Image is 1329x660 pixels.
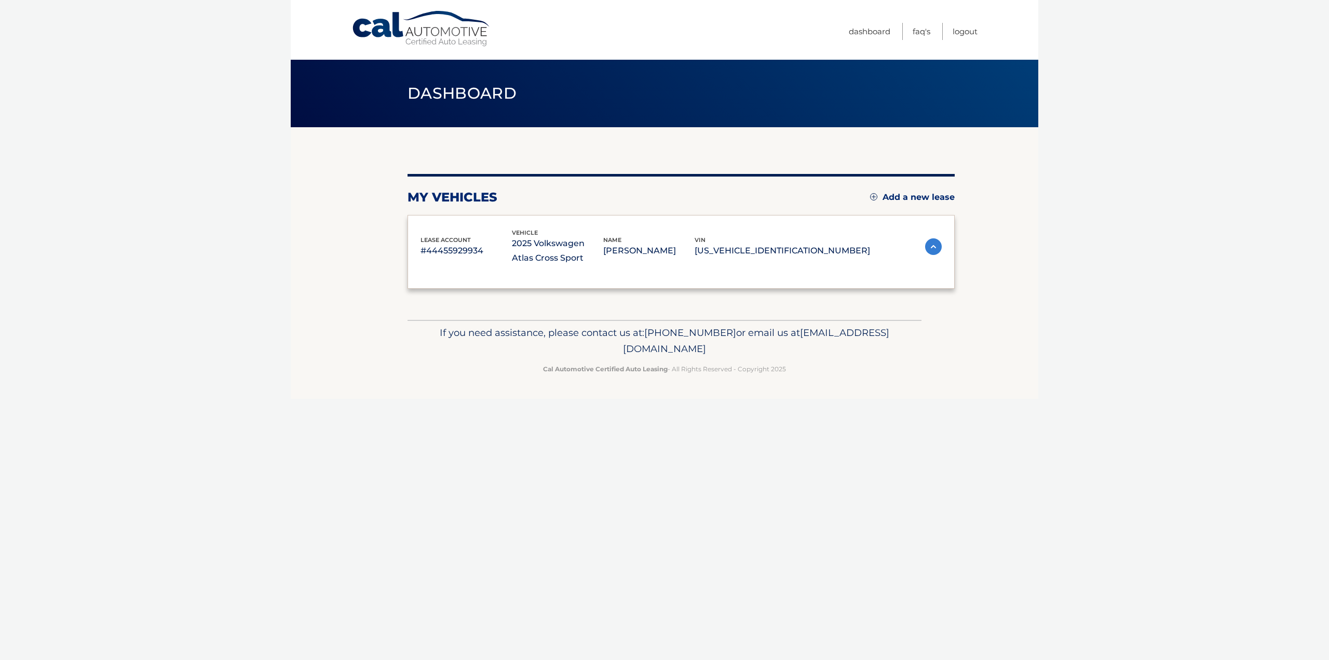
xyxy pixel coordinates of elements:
[421,244,512,258] p: #44455929934
[603,236,621,244] span: name
[408,84,517,103] span: Dashboard
[414,325,915,358] p: If you need assistance, please contact us at: or email us at
[925,238,942,255] img: accordion-active.svg
[695,236,706,244] span: vin
[953,23,978,40] a: Logout
[644,327,736,339] span: [PHONE_NUMBER]
[849,23,890,40] a: Dashboard
[695,244,870,258] p: [US_VEHICLE_IDENTIFICATION_NUMBER]
[913,23,930,40] a: FAQ's
[512,229,538,236] span: vehicle
[603,244,695,258] p: [PERSON_NAME]
[351,10,492,47] a: Cal Automotive
[512,236,603,265] p: 2025 Volkswagen Atlas Cross Sport
[870,193,877,200] img: add.svg
[408,190,497,205] h2: my vehicles
[543,365,668,373] strong: Cal Automotive Certified Auto Leasing
[870,192,955,203] a: Add a new lease
[421,236,471,244] span: lease account
[414,363,915,374] p: - All Rights Reserved - Copyright 2025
